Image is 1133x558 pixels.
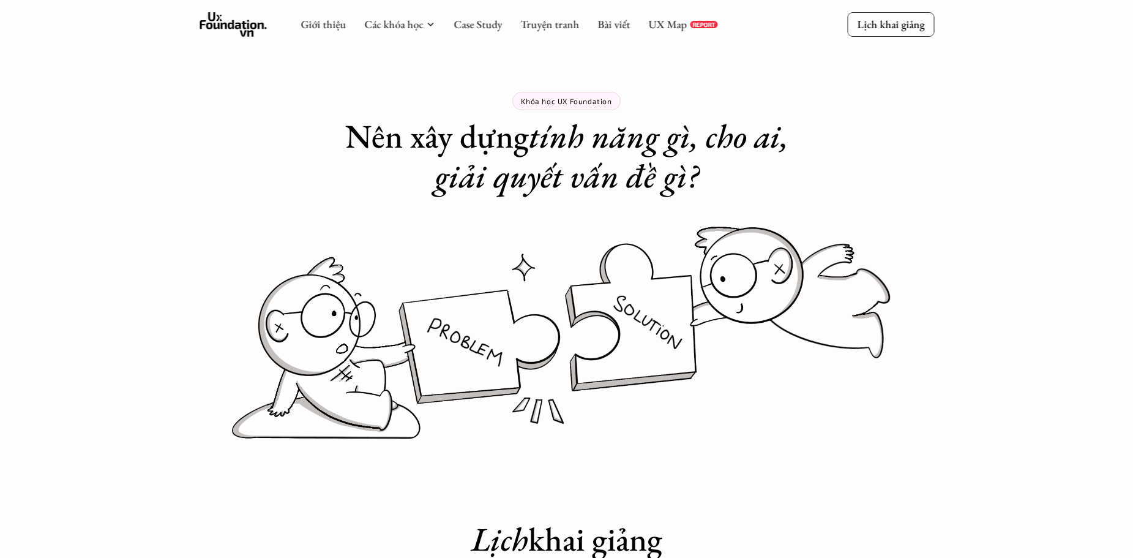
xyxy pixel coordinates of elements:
[692,21,715,28] p: REPORT
[364,17,423,31] a: Các khóa học
[690,21,717,28] a: REPORT
[435,115,796,197] em: tính năng gì, cho ai, giải quyết vấn đề gì?
[857,17,924,31] p: Lịch khai giảng
[648,17,687,31] a: UX Map
[597,17,630,31] a: Bài viết
[301,17,346,31] a: Giới thiệu
[454,17,502,31] a: Case Study
[322,116,812,196] h1: Nên xây dựng
[520,17,579,31] a: Truyện tranh
[847,12,934,36] a: Lịch khai giảng
[521,97,611,105] p: Khóa học UX Foundation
